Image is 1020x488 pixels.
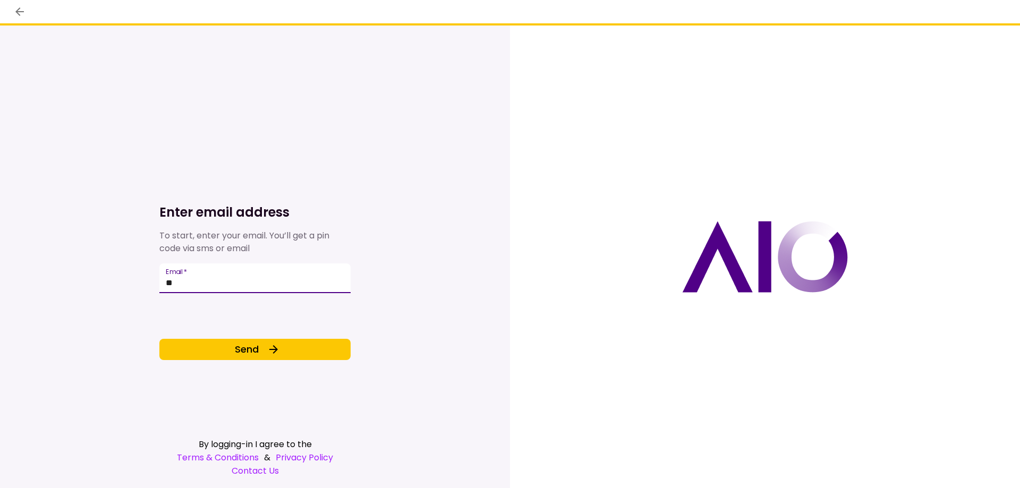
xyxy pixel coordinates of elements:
[159,464,351,477] a: Contact Us
[276,451,333,464] a: Privacy Policy
[11,3,29,21] button: back
[159,229,351,255] div: To start, enter your email. You’ll get a pin code via sms or email
[235,342,259,356] span: Send
[166,267,187,276] label: Email
[159,339,351,360] button: Send
[177,451,259,464] a: Terms & Conditions
[159,438,351,451] div: By logging-in I agree to the
[682,221,848,293] img: AIO logo
[159,204,351,221] h1: Enter email address
[159,451,351,464] div: &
